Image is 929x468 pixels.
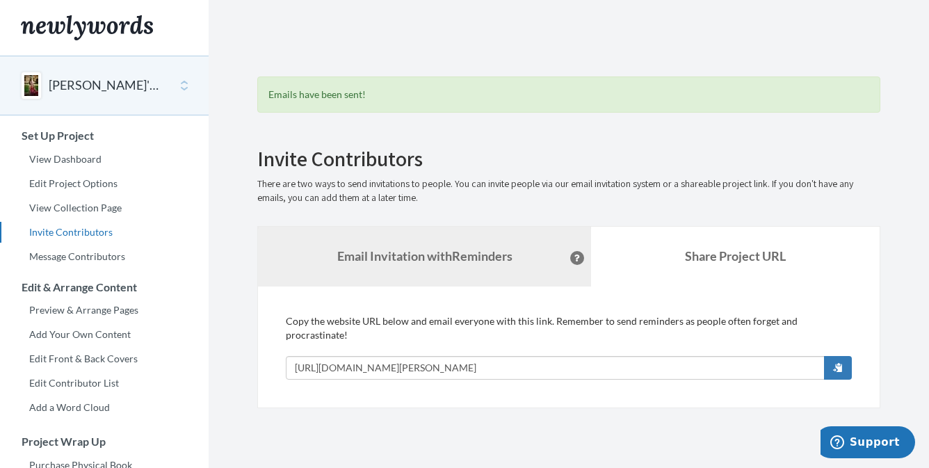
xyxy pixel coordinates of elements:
[257,177,880,205] p: There are two ways to send invitations to people. You can invite people via our email invitation ...
[685,248,786,264] b: Share Project URL
[337,248,512,264] strong: Email Invitation with Reminders
[1,435,209,448] h3: Project Wrap Up
[21,15,153,40] img: Newlywords logo
[821,426,915,461] iframe: Opens a widget where you can chat to one of our agents
[286,314,852,380] div: Copy the website URL below and email everyone with this link. Remember to send reminders as peopl...
[1,129,209,142] h3: Set Up Project
[257,147,880,170] h2: Invite Contributors
[49,76,161,95] button: [PERSON_NAME]'s 50 Blessings
[1,281,209,293] h3: Edit & Arrange Content
[257,76,880,113] div: Emails have been sent!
